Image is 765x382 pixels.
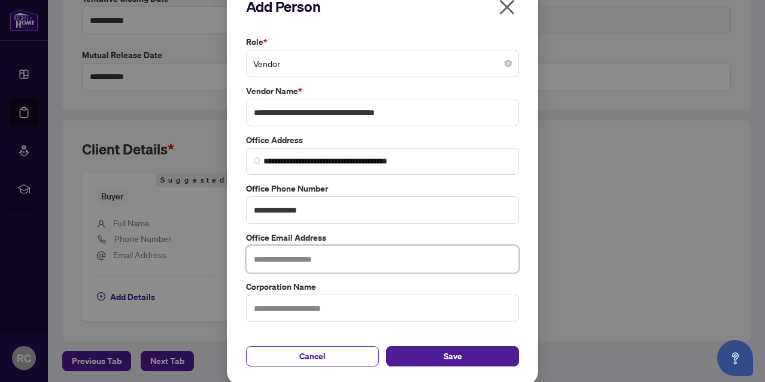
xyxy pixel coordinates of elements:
label: Office Email Address [246,231,519,244]
img: search_icon [254,157,261,165]
label: Role [246,35,519,48]
label: Corporation Name [246,280,519,293]
label: Vendor Name [246,84,519,98]
button: Cancel [246,346,379,366]
span: Vendor [253,52,512,75]
span: Save [444,347,462,366]
span: close-circle [505,60,512,67]
span: Cancel [299,347,326,366]
label: Office Address [246,134,519,147]
label: Office Phone Number [246,182,519,195]
button: Save [386,346,519,366]
button: Open asap [717,340,753,376]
